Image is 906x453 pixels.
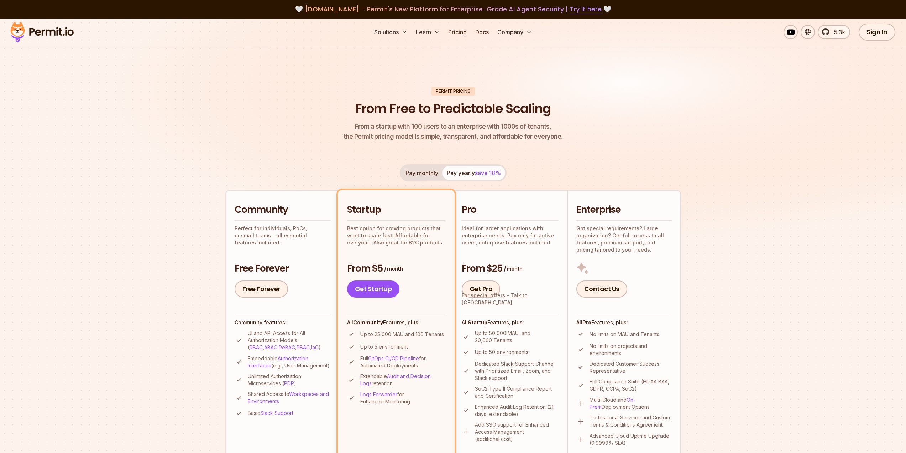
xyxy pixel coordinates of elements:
p: Extendable retention [360,373,445,387]
a: Contact Us [576,280,627,298]
button: Learn [413,25,442,39]
span: / month [504,265,522,272]
div: 🤍 🤍 [17,4,889,14]
a: Sign In [859,24,895,41]
span: From a startup with 100 users to an enterprise with 1000s of tenants, [344,122,563,132]
a: PDP [284,380,294,386]
p: for Enhanced Monitoring [360,391,445,405]
p: Up to 50 environments [475,349,528,356]
button: Company [494,25,535,39]
p: Up to 25,000 MAU and 100 Tenants [360,331,444,338]
a: Authorization Interfaces [248,355,308,369]
a: PBAC [297,344,310,350]
a: 5.3k [818,25,850,39]
span: / month [384,265,403,272]
p: Dedicated Customer Success Representative [590,360,672,375]
p: Add SSO support for Enhanced Access Management (additional cost) [475,421,559,443]
p: Basic [248,410,293,417]
p: Ideal for larger applications with enterprise needs. Pay only for active users, enterprise featur... [462,225,559,246]
h3: From $5 [347,262,445,275]
a: Get Startup [347,280,400,298]
p: Embeddable (e.g., User Management) [248,355,331,369]
a: ReBAC [279,344,295,350]
h2: Pro [462,204,559,216]
a: Get Pro [462,280,501,298]
span: 5.3k [830,28,845,36]
h4: Community features: [235,319,331,326]
p: Dedicated Slack Support Channel with Prioritized Email, Zoom, and Slack support [475,360,559,382]
h3: From $25 [462,262,559,275]
a: GitOps CI/CD Pipeline [368,355,419,361]
p: Got special requirements? Large organization? Get full access to all features, premium support, a... [576,225,672,253]
a: Audit and Decision Logs [360,373,431,386]
h2: Enterprise [576,204,672,216]
span: [DOMAIN_NAME] - Permit's New Platform for Enterprise-Grade AI Agent Security | [305,5,602,14]
p: Enhanced Audit Log Retention (21 days, extendable) [475,403,559,418]
strong: Pro [582,319,591,325]
a: IaC [311,344,319,350]
a: Pricing [445,25,470,39]
p: Best option for growing products that want to scale fast. Affordable for everyone. Also great for... [347,225,445,246]
h2: Startup [347,204,445,216]
button: Solutions [371,25,410,39]
a: Docs [472,25,492,39]
p: Up to 50,000 MAU, and 20,000 Tenants [475,330,559,344]
p: Perfect for individuals, PoCs, or small teams - all essential features included. [235,225,331,246]
a: On-Prem [590,397,635,410]
a: ABAC [264,344,277,350]
p: Unlimited Authorization Microservices ( ) [248,373,331,387]
h4: All Features, plus: [347,319,445,326]
p: Professional Services and Custom Terms & Conditions Agreement [590,414,672,428]
div: Permit Pricing [431,87,475,96]
p: Up to 5 environment [360,343,408,350]
p: Advanced Cloud Uptime Upgrade (0.9999% SLA) [590,432,672,447]
h1: From Free to Predictable Scaling [355,100,551,118]
a: Slack Support [260,410,293,416]
a: Free Forever [235,280,288,298]
button: Pay monthly [401,166,442,180]
a: Logs Forwarder [360,391,397,397]
p: No limits on projects and environments [590,343,672,357]
p: UI and API Access for All Authorization Models ( , , , , ) [248,330,331,351]
p: SoC2 Type II Compliance Report and Certification [475,385,559,400]
p: No limits on MAU and Tenants [590,331,659,338]
h3: Free Forever [235,262,331,275]
h4: All Features, plus: [576,319,672,326]
p: Multi-Cloud and Deployment Options [590,396,672,411]
a: RBAC [250,344,263,350]
strong: Community [353,319,383,325]
p: Full for Automated Deployments [360,355,445,369]
p: the Permit pricing model is simple, transparent, and affordable for everyone. [344,122,563,141]
strong: Startup [468,319,487,325]
h4: All Features, plus: [462,319,559,326]
h2: Community [235,204,331,216]
p: Full Compliance Suite (HIPAA BAA, GDPR, CCPA, SoC2) [590,378,672,392]
img: Permit logo [7,20,77,44]
a: Try it here [570,5,602,14]
p: Shared Access to [248,391,331,405]
div: For special offers - [462,292,559,306]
